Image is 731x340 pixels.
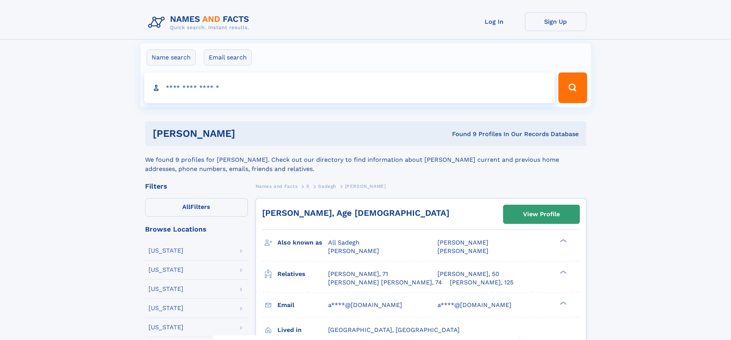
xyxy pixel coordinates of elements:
[182,203,190,210] span: All
[558,269,567,274] div: ❯
[306,184,310,189] span: S
[145,12,256,33] img: Logo Names and Facts
[558,238,567,243] div: ❯
[256,181,298,191] a: Names and Facts
[437,247,488,255] span: [PERSON_NAME]
[153,129,344,138] h1: [PERSON_NAME]
[277,324,328,337] h3: Lived in
[503,205,579,223] a: View Profile
[149,324,183,330] div: [US_STATE]
[328,247,379,255] span: [PERSON_NAME]
[144,72,555,103] input: search input
[345,184,386,189] span: [PERSON_NAME]
[204,49,252,66] label: Email search
[147,49,196,66] label: Name search
[318,181,336,191] a: Sadegh
[328,270,388,278] a: [PERSON_NAME], 71
[149,305,183,311] div: [US_STATE]
[306,181,310,191] a: S
[149,248,183,254] div: [US_STATE]
[145,198,248,217] label: Filters
[328,239,360,246] span: All Sadegh
[277,268,328,281] h3: Relatives
[149,286,183,292] div: [US_STATE]
[558,301,567,306] div: ❯
[145,146,586,174] div: We found 9 profiles for [PERSON_NAME]. Check out our directory to find information about [PERSON_...
[277,236,328,249] h3: Also known as
[318,184,336,189] span: Sadegh
[145,226,248,233] div: Browse Locations
[145,183,248,190] div: Filters
[464,12,525,31] a: Log In
[343,130,579,138] div: Found 9 Profiles In Our Records Database
[437,270,499,278] a: [PERSON_NAME], 50
[525,12,586,31] a: Sign Up
[262,208,449,218] a: [PERSON_NAME], Age [DEMOGRAPHIC_DATA]
[149,267,183,273] div: [US_STATE]
[328,326,460,333] span: [GEOGRAPHIC_DATA], [GEOGRAPHIC_DATA]
[558,72,587,103] button: Search Button
[450,278,513,287] a: [PERSON_NAME], 125
[437,239,488,246] span: [PERSON_NAME]
[277,299,328,312] h3: Email
[523,205,560,223] div: View Profile
[328,278,442,287] a: [PERSON_NAME] [PERSON_NAME], 74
